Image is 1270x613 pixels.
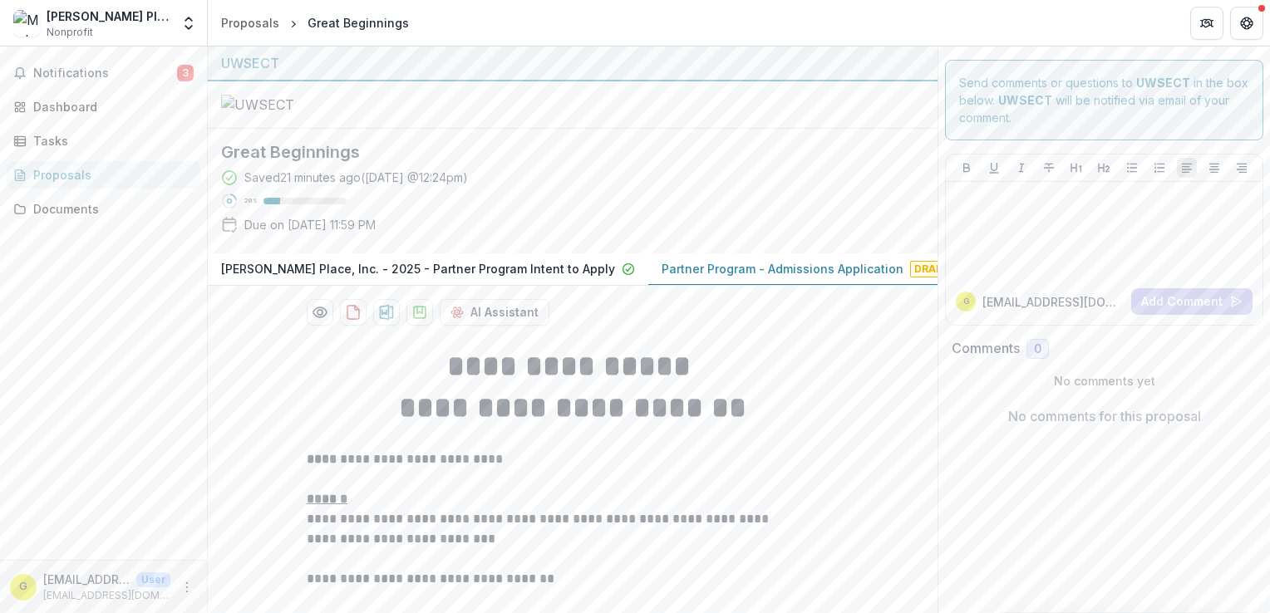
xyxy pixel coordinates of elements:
[43,588,170,603] p: [EMAIL_ADDRESS][DOMAIN_NAME]
[221,53,924,73] div: UWSECT
[1204,158,1224,178] button: Align Center
[244,216,376,233] p: Due on [DATE] 11:59 PM
[7,127,200,154] a: Tasks
[1131,288,1253,315] button: Add Comment
[177,7,200,40] button: Open entity switcher
[952,372,1257,390] p: No comments yet
[33,66,177,81] span: Notifications
[1136,76,1190,90] strong: UWSECT
[244,169,468,186] div: Saved 21 minutes ago ( [DATE] @ 12:24pm )
[945,60,1263,140] div: Send comments or questions to in the box below. will be notified via email of your comment.
[13,10,40,37] img: Madonna Place, Inc.
[33,200,187,218] div: Documents
[47,7,170,25] div: [PERSON_NAME] Place, Inc.
[33,98,187,115] div: Dashboard
[214,11,416,35] nav: breadcrumb
[19,581,27,592] div: grants@madonnaplace.org
[177,577,197,597] button: More
[1230,7,1263,40] button: Get Help
[984,158,1004,178] button: Underline
[373,299,400,326] button: download-proposal
[910,261,953,277] span: Draft
[963,297,969,306] div: grants@madonnaplace.org
[7,161,200,189] a: Proposals
[440,299,549,326] button: AI Assistant
[221,95,387,115] img: UWSECT
[1232,158,1252,178] button: Align Right
[1149,158,1169,178] button: Ordered List
[1008,406,1201,426] p: No comments for this proposal
[308,14,409,32] div: Great Beginnings
[1177,158,1197,178] button: Align Left
[406,299,433,326] button: download-proposal
[33,132,187,150] div: Tasks
[244,195,257,207] p: 20 %
[1012,158,1031,178] button: Italicize
[221,142,898,162] h2: Great Beginnings
[1066,158,1086,178] button: Heading 1
[1190,7,1223,40] button: Partners
[221,14,279,32] div: Proposals
[1122,158,1142,178] button: Bullet List
[177,65,194,81] span: 3
[957,158,977,178] button: Bold
[1034,342,1041,356] span: 0
[7,93,200,120] a: Dashboard
[43,571,130,588] p: [EMAIL_ADDRESS][DOMAIN_NAME]
[307,299,333,326] button: Preview 32703e5d-6604-47c7-97a3-9ad0ee8b43d2-1.pdf
[7,195,200,223] a: Documents
[47,25,93,40] span: Nonprofit
[1039,158,1059,178] button: Strike
[982,293,1125,311] p: [EMAIL_ADDRESS][DOMAIN_NAME]
[952,341,1020,356] h2: Comments
[214,11,286,35] a: Proposals
[340,299,367,326] button: download-proposal
[7,60,200,86] button: Notifications3
[33,166,187,184] div: Proposals
[662,260,903,277] p: Partner Program - Admissions Application
[221,260,615,277] p: [PERSON_NAME] Place, Inc. - 2025 - Partner Program Intent to Apply
[998,93,1052,107] strong: UWSECT
[1094,158,1114,178] button: Heading 2
[136,572,170,587] p: User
